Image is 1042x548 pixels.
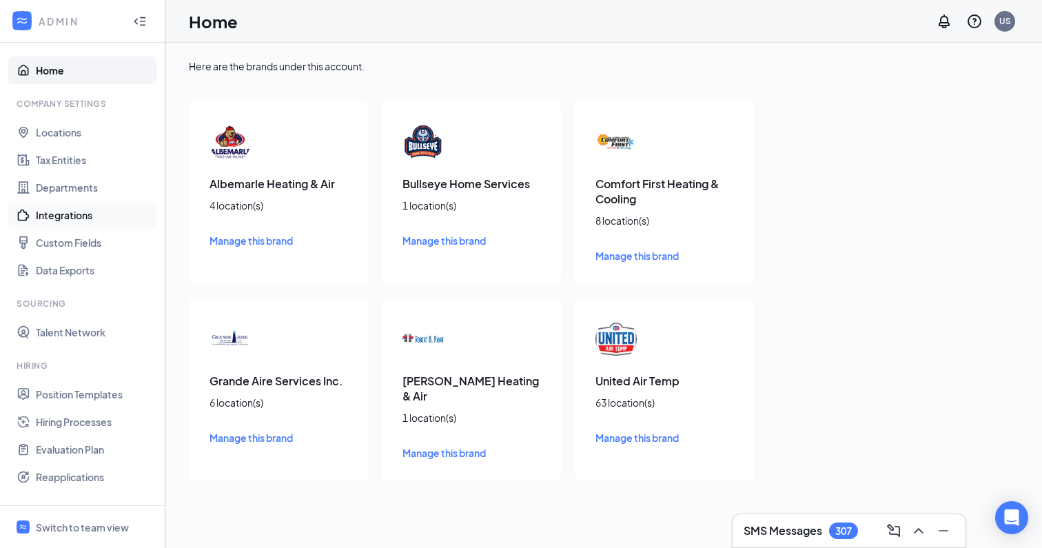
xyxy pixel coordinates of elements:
span: Manage this brand [402,234,486,247]
div: Switch to team view [36,520,129,534]
h3: United Air Temp [595,374,733,389]
span: Manage this brand [210,432,293,444]
a: Locations [36,119,154,146]
svg: Minimize [935,522,952,539]
span: Manage this brand [595,432,679,444]
div: Company Settings [17,98,151,110]
span: Manage this brand [402,447,486,459]
a: Position Templates [36,380,154,408]
a: Reapplications [36,463,154,491]
a: Integrations [36,201,154,229]
img: Albemarle Heating & Air logo [210,121,251,163]
div: 63 location(s) [595,396,733,409]
a: Hiring Processes [36,408,154,436]
a: Talent Network [36,318,154,346]
a: Manage this brand [402,445,540,460]
div: 6 location(s) [210,396,347,409]
img: United Air Temp logo [595,318,637,360]
div: 307 [835,525,852,537]
button: ComposeMessage [883,520,905,542]
span: Manage this brand [595,250,679,262]
button: Minimize [932,520,954,542]
h3: Albemarle Heating & Air [210,176,347,192]
a: Manage this brand [595,248,733,263]
div: 4 location(s) [210,199,347,212]
a: Tax Entities [36,146,154,174]
h3: SMS Messages [744,523,822,538]
svg: WorkstreamLogo [15,14,29,28]
div: Here are the brands under this account. [189,59,1019,73]
a: Manage this brand [210,430,347,445]
button: ChevronUp [908,520,930,542]
svg: WorkstreamLogo [19,522,28,531]
div: 8 location(s) [595,214,733,227]
img: Grande Aire Services Inc. logo [210,318,251,360]
a: Home [36,57,154,84]
svg: ChevronUp [910,522,927,539]
a: Manage this brand [210,233,347,248]
svg: ComposeMessage [886,522,902,539]
h3: [PERSON_NAME] Heating & Air [402,374,540,404]
h3: Bullseye Home Services [402,176,540,192]
h1: Home [189,10,238,33]
img: Bullseye Home Services logo [402,121,444,163]
div: US [999,15,1011,27]
div: Sourcing [17,298,151,309]
svg: Notifications [936,13,952,30]
svg: QuestionInfo [966,13,983,30]
a: Data Exports [36,256,154,284]
div: ADMIN [39,14,121,28]
img: Comfort First Heating & Cooling logo [595,121,637,163]
a: Manage this brand [595,430,733,445]
img: Robert B Payne Heating & Air logo [402,318,444,360]
a: Manage this brand [402,233,540,248]
svg: Collapse [133,14,147,28]
a: Departments [36,174,154,201]
div: 1 location(s) [402,199,540,212]
a: Custom Fields [36,229,154,256]
a: Evaluation Plan [36,436,154,463]
h3: Comfort First Heating & Cooling [595,176,733,207]
div: Team Management [17,505,151,516]
h3: Grande Aire Services Inc. [210,374,347,389]
div: Hiring [17,360,151,372]
span: Manage this brand [210,234,293,247]
div: 1 location(s) [402,411,540,425]
div: Open Intercom Messenger [995,501,1028,534]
